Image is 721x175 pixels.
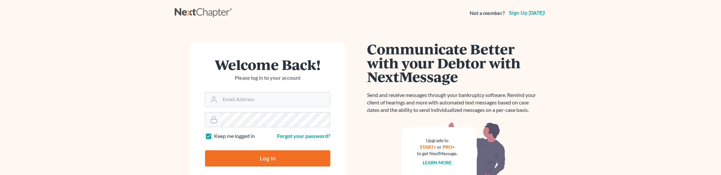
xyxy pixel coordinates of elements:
[508,10,546,16] a: Sign up [DATE]!
[205,74,330,82] p: Please log in to your account
[205,150,330,167] input: Log In
[214,132,255,140] label: Keep me logged in
[367,91,540,114] p: Send and receive messages through your bankruptcy software. Remind your client of hearings and mo...
[417,137,457,144] div: Upgrade to
[443,144,455,150] a: PRO+
[417,150,457,157] div: to get NextMessage.
[220,92,330,107] input: Email Address
[423,160,452,165] a: Learn more
[277,133,330,139] a: Forgot your password?
[205,58,330,72] h1: Welcome Back!
[470,9,505,17] strong: Not a member?
[367,42,540,84] h1: Communicate Better with your Debtor with NextMessage
[420,144,436,150] a: START+
[437,144,442,150] span: or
